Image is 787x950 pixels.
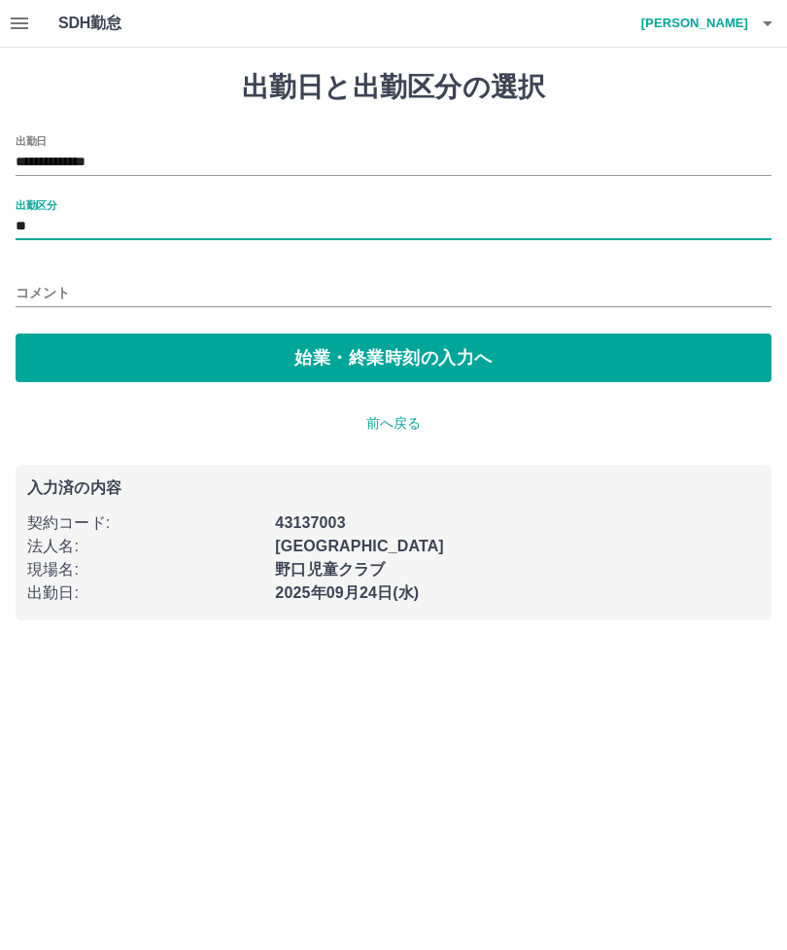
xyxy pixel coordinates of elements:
[16,133,47,148] label: 出勤日
[16,334,771,382] button: 始業・終業時刻の入力へ
[27,535,263,558] p: 法人名 :
[27,558,263,581] p: 現場名 :
[16,197,56,212] label: 出勤区分
[16,71,771,104] h1: 出勤日と出勤区分の選択
[275,561,385,578] b: 野口児童クラブ
[275,538,444,554] b: [GEOGRAPHIC_DATA]
[27,480,760,496] p: 入力済の内容
[27,581,263,605] p: 出勤日 :
[275,584,419,601] b: 2025年09月24日(水)
[16,413,771,434] p: 前へ戻る
[27,511,263,535] p: 契約コード :
[275,514,345,531] b: 43137003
